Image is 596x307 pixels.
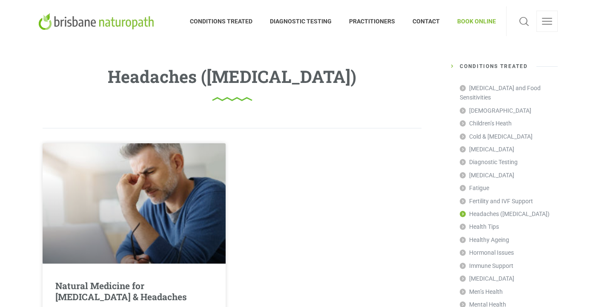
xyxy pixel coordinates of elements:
[43,68,421,85] h1: Headaches ([MEDICAL_DATA])
[449,14,496,28] span: BOOK ONLINE
[460,208,550,220] a: Headaches ([MEDICAL_DATA])
[451,64,558,75] h5: Conditions Treated
[460,195,533,208] a: Fertility and IVF Support
[460,82,558,104] a: [MEDICAL_DATA] and Food Sensitivities
[38,13,157,30] img: Brisbane Naturopath
[460,246,514,259] a: Hormonal Issues
[43,143,226,264] a: Natural Medicine for Migraines & Headaches
[341,14,404,28] span: PRACTITIONERS
[38,6,157,36] a: Brisbane Naturopath
[460,285,503,298] a: Men’s Health
[404,6,449,36] a: CONTACT
[55,280,187,302] a: Natural Medicine for [MEDICAL_DATA] & Headaches
[190,6,261,36] a: CONDITIONS TREATED
[460,259,513,272] a: Immune Support
[460,143,514,156] a: [MEDICAL_DATA]
[460,104,531,117] a: [DEMOGRAPHIC_DATA]
[517,11,531,32] a: Search
[261,14,341,28] span: DIAGNOSTIC TESTING
[460,220,499,233] a: Health Tips
[190,14,261,28] span: CONDITIONS TREATED
[460,130,533,143] a: Cold & [MEDICAL_DATA]
[460,182,489,194] a: Fatigue
[460,156,518,168] a: Diagnostic Testing
[460,272,514,285] a: [MEDICAL_DATA]
[404,14,449,28] span: CONTACT
[460,169,514,182] a: [MEDICAL_DATA]
[449,6,496,36] a: BOOK ONLINE
[261,6,341,36] a: DIAGNOSTIC TESTING
[460,233,509,246] a: Healthy Ageing
[460,117,512,130] a: Children’s Heath
[341,6,404,36] a: PRACTITIONERS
